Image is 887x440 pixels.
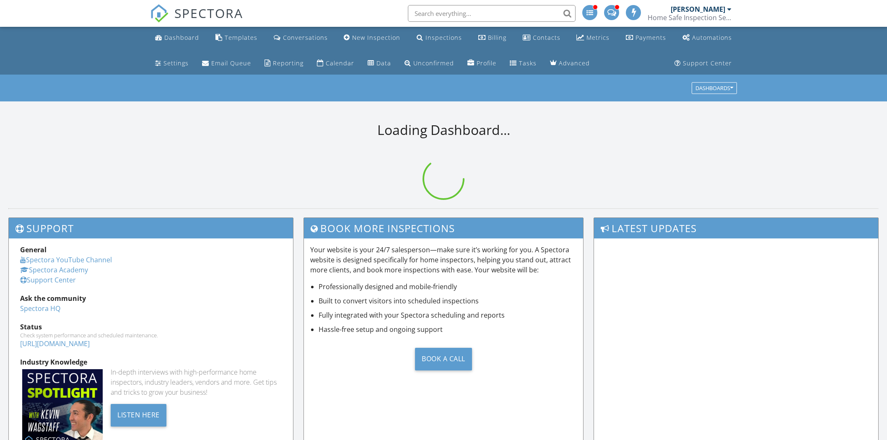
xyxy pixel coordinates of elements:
div: Templates [225,34,257,41]
a: Automations (Advanced) [679,30,735,46]
div: Billing [488,34,506,41]
a: Email Queue [199,56,254,71]
a: SPECTORA [150,11,243,29]
span: SPECTORA [174,4,243,22]
a: [URL][DOMAIN_NAME] [20,339,90,348]
h3: Support [9,218,293,238]
div: [PERSON_NAME] [671,5,725,13]
li: Fully integrated with your Spectora scheduling and reports [319,310,577,320]
a: Data [364,56,394,71]
div: Data [376,59,391,67]
div: Unconfirmed [413,59,454,67]
div: Conversations [283,34,328,41]
a: Calendar [314,56,358,71]
a: Payments [622,30,669,46]
a: Company Profile [464,56,500,71]
div: New Inspection [352,34,400,41]
li: Built to convert visitors into scheduled inspections [319,296,577,306]
div: Contacts [533,34,560,41]
div: Dashboard [164,34,199,41]
li: Hassle-free setup and ongoing support [319,324,577,334]
a: Book a Call [310,341,577,377]
div: Listen Here [111,404,166,427]
div: Metrics [586,34,609,41]
a: Tasks [506,56,540,71]
a: Unconfirmed [401,56,457,71]
div: Home Safe Inspection Services [648,13,731,22]
div: Settings [163,59,189,67]
div: Advanced [559,59,590,67]
div: Status [20,322,282,332]
a: Settings [152,56,192,71]
div: Check system performance and scheduled maintenance. [20,332,282,339]
a: Dashboard [152,30,202,46]
a: Spectora HQ [20,304,60,313]
h3: Latest Updates [594,218,878,238]
div: Automations [692,34,732,41]
li: Professionally designed and mobile-friendly [319,282,577,292]
div: Ask the community [20,293,282,303]
a: Spectora YouTube Channel [20,255,112,264]
a: Conversations [270,30,331,46]
a: Listen Here [111,410,166,419]
button: Dashboards [692,83,737,94]
div: Industry Knowledge [20,357,282,367]
h3: Book More Inspections [304,218,583,238]
div: Support Center [683,59,732,67]
div: Profile [477,59,496,67]
a: Support Center [20,275,76,285]
div: Reporting [273,59,303,67]
p: Your website is your 24/7 salesperson—make sure it’s working for you. A Spectora website is desig... [310,245,577,275]
a: Reporting [261,56,307,71]
a: Billing [475,30,510,46]
a: Spectora Academy [20,265,88,274]
a: Inspections [413,30,465,46]
a: Advanced [547,56,593,71]
a: Contacts [519,30,564,46]
strong: General [20,245,47,254]
div: Dashboards [695,85,733,91]
input: Search everything... [408,5,576,22]
a: Metrics [573,30,613,46]
img: The Best Home Inspection Software - Spectora [150,4,169,23]
a: Templates [212,30,261,46]
div: Email Queue [211,59,251,67]
div: Calendar [326,59,354,67]
div: Book a Call [415,348,472,370]
div: In-depth interviews with high-performance home inspectors, industry leaders, vendors and more. Ge... [111,367,282,397]
div: Payments [635,34,666,41]
a: Support Center [671,56,735,71]
div: Tasks [519,59,537,67]
a: New Inspection [340,30,404,46]
div: Inspections [425,34,462,41]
